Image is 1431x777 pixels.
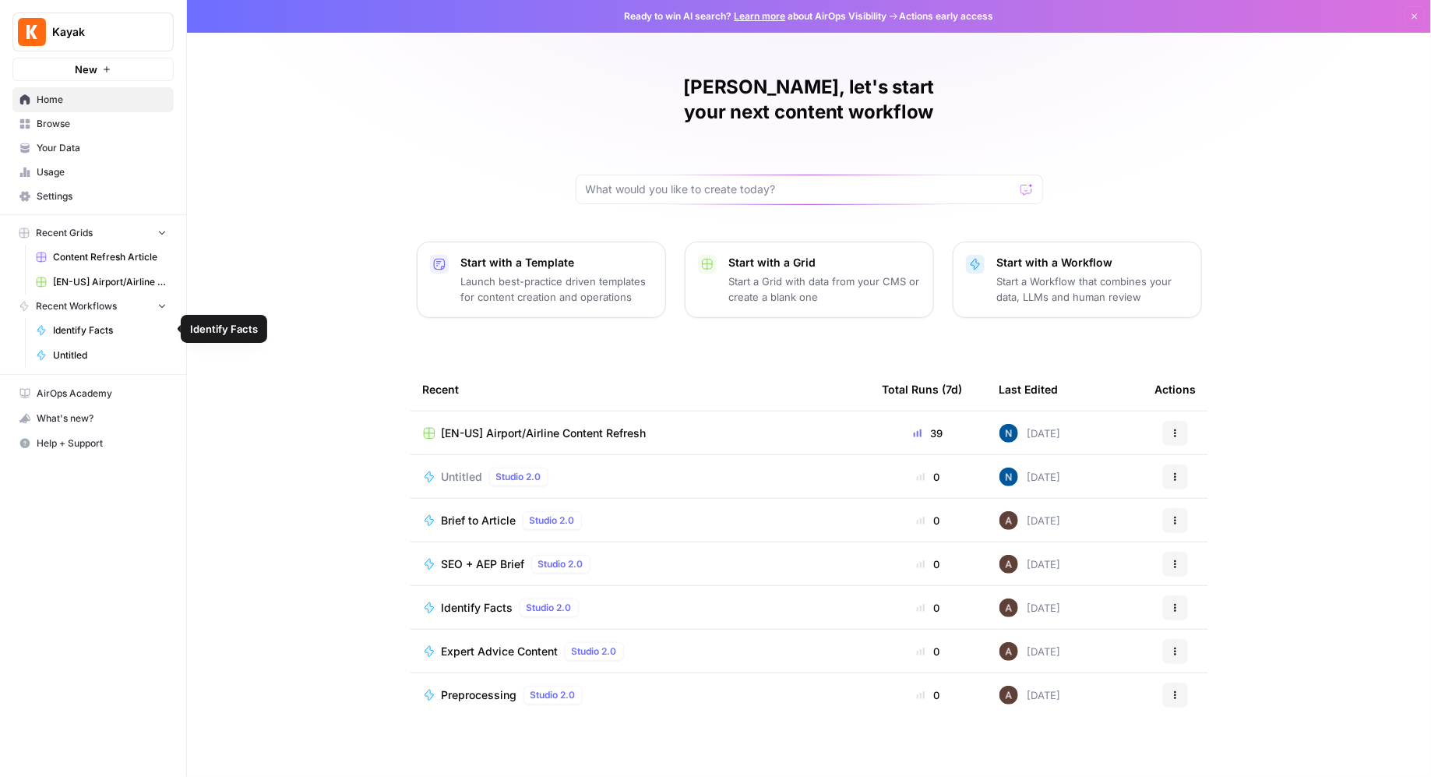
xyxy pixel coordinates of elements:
[423,642,858,661] a: Expert Advice ContentStudio 2.0
[999,468,1018,486] img: n7pe0zs00y391qjouxmgrq5783et
[442,644,559,659] span: Expert Advice Content
[999,642,1018,661] img: wtbmvrjo3qvncyiyitl6zoukl9gz
[883,469,975,485] div: 0
[12,87,174,112] a: Home
[53,275,167,289] span: [EN-US] Airport/Airline Content Refresh
[37,93,167,107] span: Home
[36,299,117,313] span: Recent Workflows
[12,136,174,161] a: Your Data
[12,184,174,209] a: Settings
[75,62,97,77] span: New
[37,189,167,203] span: Settings
[999,511,1061,530] div: [DATE]
[12,111,174,136] a: Browse
[12,295,174,318] button: Recent Workflows
[53,323,167,337] span: Identify Facts
[423,511,858,530] a: Brief to ArticleStudio 2.0
[999,468,1061,486] div: [DATE]
[997,255,1189,270] p: Start with a Workflow
[883,600,975,616] div: 0
[999,686,1018,705] img: wtbmvrjo3qvncyiyitl6zoukl9gz
[900,9,994,23] span: Actions early access
[53,250,167,264] span: Content Refresh Article
[442,426,647,441] span: [EN-US] Airport/Airline Content Refresh
[423,686,858,705] a: PreprocessingStudio 2.0
[442,556,525,572] span: SEO + AEP Brief
[53,348,167,362] span: Untitled
[572,645,617,659] span: Studio 2.0
[496,470,541,484] span: Studio 2.0
[576,75,1043,125] h1: [PERSON_NAME], let's start your next content workflow
[442,469,483,485] span: Untitled
[999,686,1061,705] div: [DATE]
[997,274,1189,305] p: Start a Workflow that combines your data, LLMs and human review
[29,245,174,270] a: Content Refresh Article
[883,426,975,441] div: 39
[999,642,1061,661] div: [DATE]
[538,557,583,571] span: Studio 2.0
[883,687,975,703] div: 0
[37,141,167,155] span: Your Data
[999,424,1061,443] div: [DATE]
[999,599,1018,617] img: wtbmvrjo3qvncyiyitl6zoukl9gz
[37,387,167,401] span: AirOps Academy
[29,270,174,295] a: [EN-US] Airport/Airline Content Refresh
[999,599,1061,617] div: [DATE]
[685,242,934,318] button: Start with a GridStart a Grid with data from your CMS or create a blank one
[461,274,653,305] p: Launch best-practice driven templates for content creation and operations
[423,599,858,617] a: Identify FactsStudio 2.0
[423,368,858,411] div: Recent
[883,368,963,411] div: Total Runs (7d)
[586,182,1014,197] input: What would you like to create today?
[12,406,174,431] button: What's new?
[530,514,575,528] span: Studio 2.0
[12,160,174,185] a: Usage
[37,165,167,179] span: Usage
[18,18,46,46] img: Kayak Logo
[461,255,653,270] p: Start with a Template
[36,226,93,240] span: Recent Grids
[527,601,572,615] span: Studio 2.0
[12,221,174,245] button: Recent Grids
[729,255,921,270] p: Start with a Grid
[442,600,513,616] span: Identify Facts
[423,468,858,486] a: UntitledStudio 2.0
[625,9,887,23] span: Ready to win AI search? about AirOps Visibility
[37,436,167,450] span: Help + Support
[999,424,1018,443] img: n7pe0zs00y391qjouxmgrq5783et
[883,644,975,659] div: 0
[37,117,167,131] span: Browse
[12,58,174,81] button: New
[953,242,1202,318] button: Start with a WorkflowStart a Workflow that combines your data, LLMs and human review
[999,555,1061,574] div: [DATE]
[12,381,174,406] a: AirOps Academy
[530,688,576,702] span: Studio 2.0
[29,318,174,343] a: Identify Facts
[423,426,858,441] a: [EN-US] Airport/Airline Content Refresh
[999,555,1018,574] img: wtbmvrjo3qvncyiyitl6zoukl9gz
[1155,368,1197,411] div: Actions
[999,511,1018,530] img: wtbmvrjo3qvncyiyitl6zoukl9gz
[729,274,921,305] p: Start a Grid with data from your CMS or create a blank one
[417,242,666,318] button: Start with a TemplateLaunch best-practice driven templates for content creation and operations
[883,556,975,572] div: 0
[12,12,174,51] button: Workspace: Kayak
[735,10,786,22] a: Learn more
[29,343,174,368] a: Untitled
[12,431,174,456] button: Help + Support
[442,513,516,528] span: Brief to Article
[883,513,975,528] div: 0
[999,368,1059,411] div: Last Edited
[13,407,173,430] div: What's new?
[423,555,858,574] a: SEO + AEP BriefStudio 2.0
[52,24,146,40] span: Kayak
[442,687,517,703] span: Preprocessing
